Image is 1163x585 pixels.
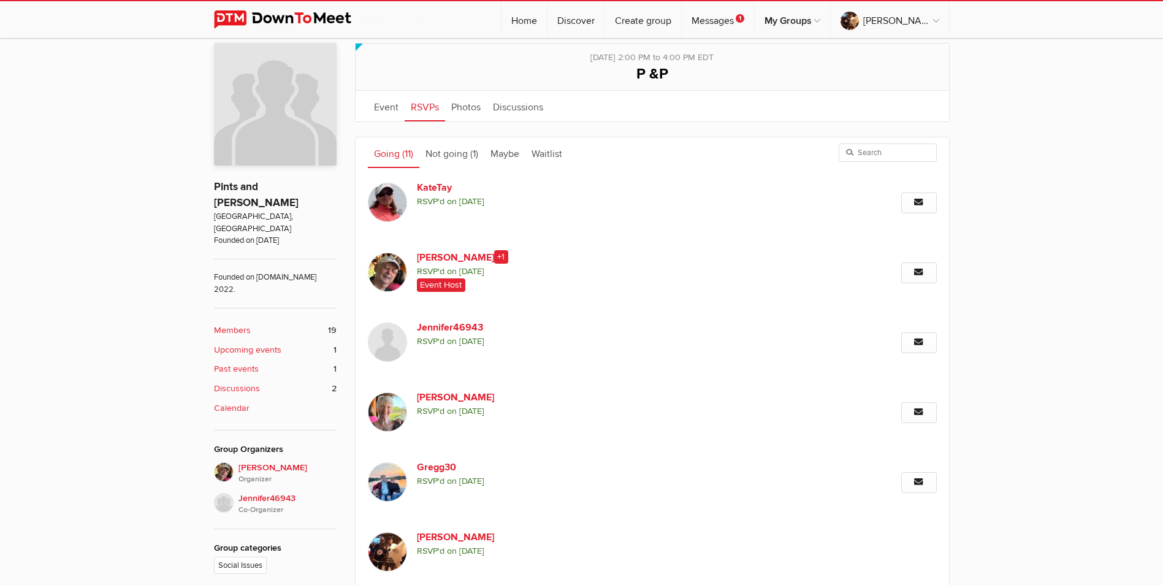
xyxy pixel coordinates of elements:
[402,148,413,160] span: (11)
[417,320,627,335] a: Jennifer46943
[605,1,681,38] a: Create group
[214,486,337,516] a: Jennifer46943Co-Organizer
[417,530,627,545] a: [PERSON_NAME]
[328,324,337,337] span: 19
[214,343,281,357] b: Upcoming events
[214,402,337,415] a: Calendar
[214,343,337,357] a: Upcoming events 1
[417,195,766,208] span: RSVP'd on
[417,390,627,405] a: [PERSON_NAME]
[405,91,445,121] a: RSVPs
[214,382,260,396] b: Discussions
[238,492,337,516] span: Jennifer46943
[459,476,484,486] i: [DATE]
[238,505,337,516] i: Co-Organizer
[368,183,407,222] img: KateTay
[214,324,251,337] b: Members
[484,137,525,168] a: Maybe
[459,196,484,207] i: [DATE]
[214,443,337,456] div: Group Organizers
[214,211,337,235] span: [GEOGRAPHIC_DATA], [GEOGRAPHIC_DATA]
[368,462,407,502] img: Gregg30
[368,44,937,64] div: [DATE] 2:00 PM to 4:00 PM EDT
[214,382,337,396] a: Discussions 2
[214,235,337,247] span: Founded on [DATE]
[459,266,484,277] i: [DATE]
[417,265,766,278] span: RSVP'd on
[332,382,337,396] span: 2
[368,91,405,121] a: Event
[419,137,484,168] a: Not going (1)
[445,91,487,121] a: Photos
[831,1,949,38] a: [PERSON_NAME]
[238,461,337,486] span: [PERSON_NAME]
[525,137,568,168] a: Waitlist
[459,336,484,346] i: [DATE]
[417,460,627,475] a: Gregg30
[417,250,627,265] a: [PERSON_NAME]+1
[501,1,547,38] a: Home
[214,462,337,486] a: [PERSON_NAME]Organizer
[368,253,407,292] img: Jim Stewart
[334,343,337,357] span: 1
[417,335,766,348] span: RSVP'd on
[417,278,466,292] span: Event Host
[682,1,754,38] a: Messages1
[214,362,337,376] a: Past events 1
[214,324,337,337] a: Members 19
[368,392,407,432] img: Gail
[459,406,484,416] i: [DATE]
[417,180,627,195] a: KateTay
[470,148,478,160] span: (1)
[494,250,509,264] span: +1
[487,91,549,121] a: Discussions
[839,143,937,162] input: Search
[214,402,250,415] b: Calendar
[547,1,604,38] a: Discover
[417,405,766,418] span: RSVP'd on
[736,14,744,23] span: 1
[214,362,259,376] b: Past events
[214,462,234,482] img: Jim Stewart
[368,323,407,362] img: Jennifer46943
[459,546,484,556] i: [DATE]
[368,532,407,572] img: Gordwin
[417,545,766,558] span: RSVP'd on
[368,137,419,168] a: Going (11)
[214,493,234,513] img: Jennifer46943
[214,10,370,29] img: DownToMeet
[238,474,337,485] i: Organizer
[334,362,337,376] span: 1
[214,259,337,296] span: Founded on [DOMAIN_NAME] 2022.
[755,1,830,38] a: My Groups
[214,180,299,209] a: Pints and [PERSON_NAME]
[214,541,337,555] div: Group categories
[636,65,668,83] span: P &P
[214,43,337,166] img: Pints and Peterson
[417,475,766,488] span: RSVP'd on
